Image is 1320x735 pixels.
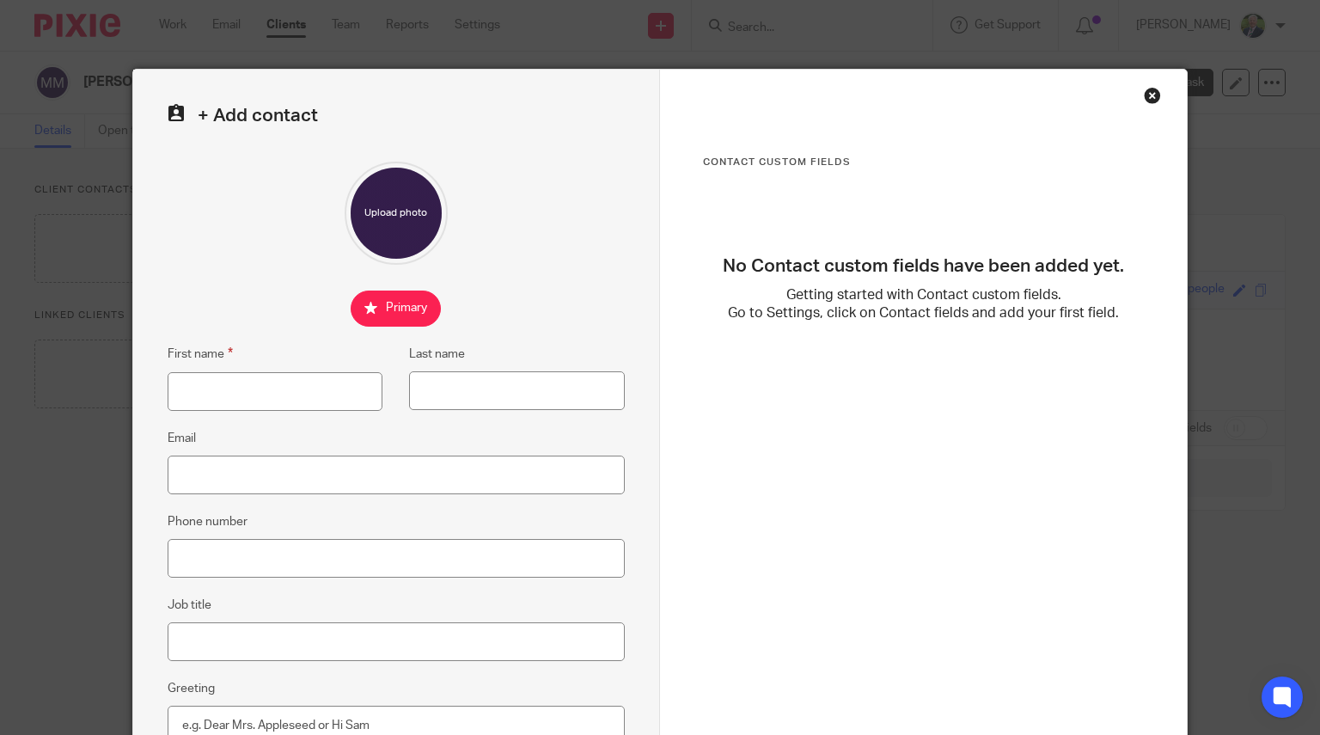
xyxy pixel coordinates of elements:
label: Job title [168,597,211,614]
h3: No Contact custom fields have been added yet. [703,255,1144,278]
label: Last name [409,346,465,363]
label: First name [168,344,233,364]
h3: Contact Custom fields [703,156,1144,169]
div: Close this dialog window [1144,87,1161,104]
label: Email [168,430,196,447]
p: Getting started with Contact custom fields. Go to Settings, click on Contact fields and add your ... [703,286,1144,323]
label: Phone number [168,513,247,530]
h2: + Add contact [168,104,625,127]
label: Greeting [168,680,215,697]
